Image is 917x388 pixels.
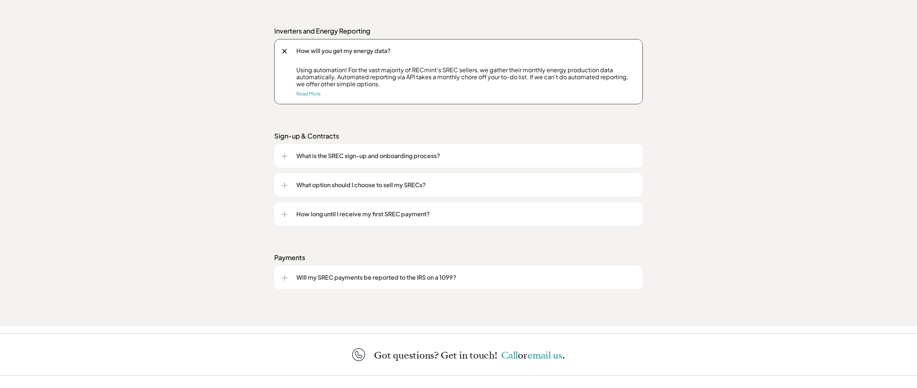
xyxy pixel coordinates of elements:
[274,27,643,35] p: Inverters and Energy Reporting
[296,273,635,282] p: Will my SREC payments be reported to the IRS on a 1099?
[296,151,635,160] p: What is the SREC sign-up and onboarding process?
[274,132,643,140] p: Sign-up & Contracts
[296,46,635,55] p: How will you get my energy data?
[562,349,565,362] span: .
[296,210,635,219] p: How long until I receive my first SREC payment?
[274,253,643,262] p: Payments
[518,349,527,362] span: or
[374,350,565,360] p: Got questions? Get in touch!
[501,349,518,362] a: Call
[296,91,321,97] a: Read More
[296,181,635,189] p: What option should I choose to sell my SRECs?
[527,349,562,362] a: email us
[296,66,635,88] p: Using automation! For the vast majority of RECmint's SREC sellers, we gather their monthly energy...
